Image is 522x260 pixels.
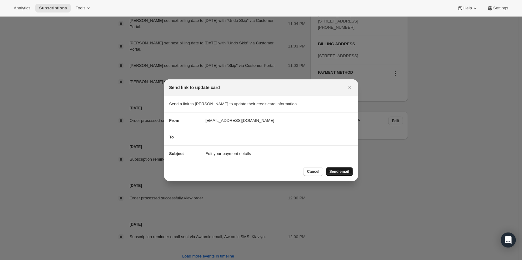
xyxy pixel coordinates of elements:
button: Cancel [303,167,323,176]
span: [EMAIL_ADDRESS][DOMAIN_NAME] [205,117,274,124]
p: Send a link to [PERSON_NAME] to update their credit card information. [169,101,353,107]
span: From [169,118,179,123]
span: To [169,135,174,139]
h2: Send link to update card [169,84,220,91]
button: Send email [326,167,353,176]
button: Help [453,4,482,12]
span: Edit your payment details [205,151,251,157]
span: Subject [169,151,184,156]
span: Cancel [307,169,319,174]
span: Tools [76,6,85,11]
span: Settings [493,6,508,11]
button: Close [345,83,354,92]
button: Tools [72,4,95,12]
span: Analytics [14,6,30,11]
span: Send email [329,169,349,174]
span: Help [463,6,472,11]
button: Subscriptions [35,4,71,12]
button: Settings [483,4,512,12]
button: Analytics [10,4,34,12]
div: Open Intercom Messenger [501,232,516,247]
span: Subscriptions [39,6,67,11]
